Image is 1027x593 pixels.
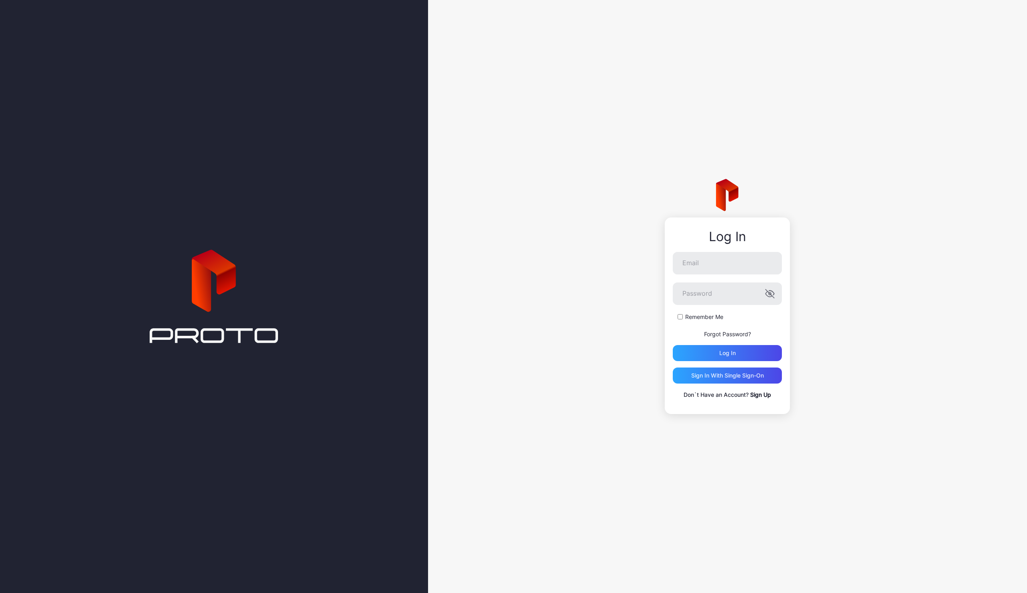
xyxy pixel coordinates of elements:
button: Password [765,289,775,299]
div: Log In [673,229,782,244]
button: Log in [673,345,782,361]
input: Password [673,282,782,305]
button: Sign in With Single Sign-On [673,368,782,384]
div: Sign in With Single Sign-On [691,372,764,379]
input: Email [673,252,782,274]
div: Log in [719,350,736,356]
a: Sign Up [750,391,771,398]
a: Forgot Password? [704,331,751,337]
label: Remember Me [685,313,723,321]
p: Don`t Have an Account? [673,390,782,400]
